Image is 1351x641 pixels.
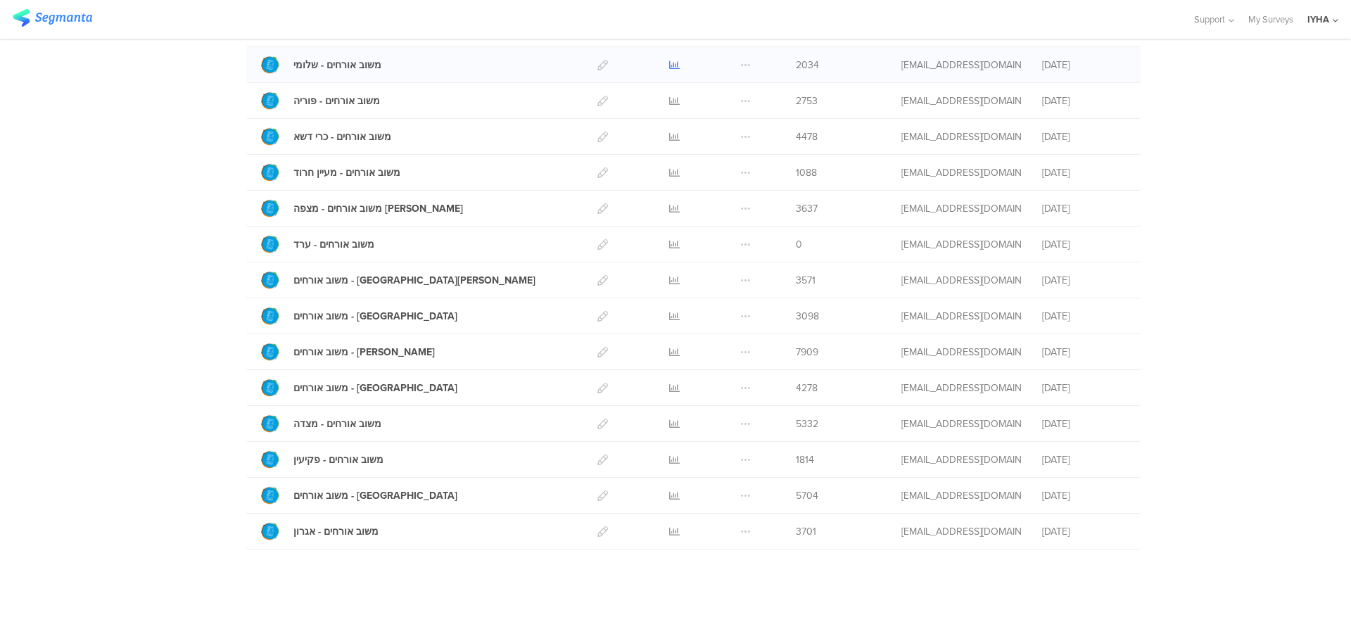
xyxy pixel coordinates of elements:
div: ofir@iyha.org.il [901,129,1021,144]
div: ofir@iyha.org.il [901,94,1021,108]
div: ofir@iyha.org.il [901,273,1021,288]
div: [DATE] [1042,237,1127,252]
div: משוב אורחים - תל אביב [293,309,457,324]
a: משוב אורחים - כרי דשא [261,127,391,146]
div: ofir@iyha.org.il [901,58,1021,72]
div: משוב אורחים - פוריה [293,94,380,108]
div: [DATE] [1042,165,1127,180]
div: ofir@iyha.org.il [901,524,1021,539]
div: [DATE] [1042,524,1127,539]
a: משוב אורחים - [GEOGRAPHIC_DATA] [261,307,457,325]
div: ofir@iyha.org.il [901,452,1021,467]
div: ofir@iyha.org.il [901,309,1021,324]
div: משוב אורחים - רבין [293,345,435,360]
span: 5704 [796,488,818,503]
div: משוב אורחים - שלומי [293,58,381,72]
span: 4278 [796,381,818,395]
div: משוב אורחים - בית שאן [293,381,457,395]
div: [DATE] [1042,94,1127,108]
span: 3098 [796,309,819,324]
div: [DATE] [1042,58,1127,72]
div: ofir@iyha.org.il [901,237,1021,252]
div: [DATE] [1042,452,1127,467]
div: משוב אורחים - מצפה רמון [293,201,463,216]
a: משוב אורחים - [GEOGRAPHIC_DATA][PERSON_NAME] [261,271,535,289]
div: ofir@iyha.org.il [901,165,1021,180]
span: 4478 [796,129,818,144]
a: משוב אורחים - שלומי [261,56,381,74]
img: segmanta logo [13,9,92,27]
a: משוב אורחים - [PERSON_NAME] [261,343,435,361]
span: 1814 [796,452,814,467]
a: משוב אורחים - ערד [261,235,374,253]
div: [DATE] [1042,201,1127,216]
span: 1088 [796,165,817,180]
div: משוב אורחים - אילת [293,488,457,503]
span: 0 [796,237,802,252]
div: משוב אורחים - פקיעין [293,452,383,467]
span: 7909 [796,345,818,360]
a: משוב אורחים - מעיין חרוד [261,163,400,182]
div: [DATE] [1042,309,1127,324]
div: משוב אורחים - מעיין חרוד [293,165,400,180]
span: 2034 [796,58,819,72]
span: 3701 [796,524,816,539]
span: 5332 [796,417,818,431]
div: [DATE] [1042,345,1127,360]
span: 3637 [796,201,818,216]
a: משוב אורחים - [GEOGRAPHIC_DATA] [261,486,457,504]
div: ofir@iyha.org.il [901,381,1021,395]
span: 3571 [796,273,816,288]
div: ofir@iyha.org.il [901,345,1021,360]
a: משוב אורחים - פקיעין [261,450,383,469]
div: [DATE] [1042,417,1127,431]
a: משוב אורחים - פוריה [261,91,380,110]
span: Support [1194,13,1225,26]
div: [DATE] [1042,129,1127,144]
div: ofir@iyha.org.il [901,488,1021,503]
div: [DATE] [1042,273,1127,288]
span: 2753 [796,94,818,108]
a: משוב אורחים - אגרון [261,522,379,540]
div: משוב אורחים - עין גדי [293,273,535,288]
a: משוב אורחים - מצפה [PERSON_NAME] [261,199,463,217]
div: [DATE] [1042,488,1127,503]
div: משוב אורחים - אגרון [293,524,379,539]
a: משוב אורחים - מצדה [261,414,381,433]
a: משוב אורחים - [GEOGRAPHIC_DATA] [261,379,457,397]
div: ofir@iyha.org.il [901,201,1021,216]
div: משוב אורחים - כרי דשא [293,129,391,144]
div: משוב אורחים - ערד [293,237,374,252]
div: ofir@iyha.org.il [901,417,1021,431]
div: משוב אורחים - מצדה [293,417,381,431]
div: IYHA [1307,13,1329,26]
div: [DATE] [1042,381,1127,395]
